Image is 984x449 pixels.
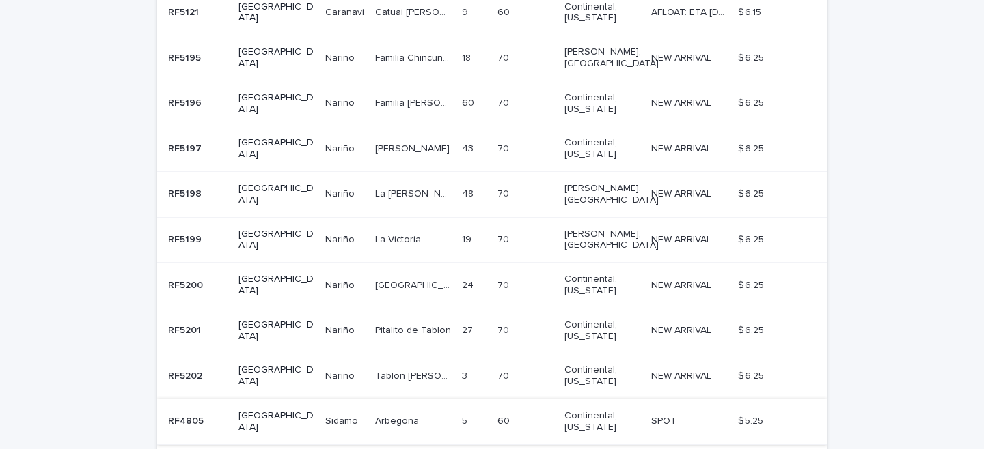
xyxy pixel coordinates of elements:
[497,186,512,200] p: 70
[238,137,314,160] p: [GEOGRAPHIC_DATA]
[738,50,767,64] p: $ 6.25
[325,186,357,200] p: Nariño
[238,274,314,297] p: [GEOGRAPHIC_DATA]
[325,413,361,427] p: Sidamo
[325,4,367,18] p: Caranavi
[375,368,454,382] p: Tablon [PERSON_NAME]
[238,92,314,115] p: [GEOGRAPHIC_DATA]
[375,231,424,246] p: La Victoria
[651,368,714,382] p: NEW ARRIVAL
[238,319,314,343] p: [GEOGRAPHIC_DATA]
[375,277,454,291] p: [GEOGRAPHIC_DATA]
[168,50,204,64] p: RF5195
[462,141,476,155] p: 43
[497,277,512,291] p: 70
[462,368,470,382] p: 3
[168,186,204,200] p: RF5198
[497,4,512,18] p: 60
[157,308,827,353] tr: RF5201RF5201 [GEOGRAPHIC_DATA]NariñoNariño Pitalito de TablonPitalito de Tablon 2727 7070 Contine...
[738,368,767,382] p: $ 6.25
[168,231,204,246] p: RF5199
[238,1,314,25] p: [GEOGRAPHIC_DATA]
[375,50,454,64] p: Familia Chincunque
[157,171,827,217] tr: RF5198RF5198 [GEOGRAPHIC_DATA]NariñoNariño La [PERSON_NAME]La [PERSON_NAME] 4848 7070 [PERSON_NAM...
[462,413,470,427] p: 5
[738,413,766,427] p: $ 5.25
[168,141,204,155] p: RF5197
[157,81,827,126] tr: RF5196RF5196 [GEOGRAPHIC_DATA]NariñoNariño Familia [PERSON_NAME]Familia [PERSON_NAME] 6060 7070 C...
[157,399,827,444] tr: RF4805RF4805 [GEOGRAPHIC_DATA]SidamoSidamo ArbegonaArbegona 55 6060 Continental, [US_STATE] SPOTS...
[325,50,357,64] p: Nariño
[238,229,314,252] p: [GEOGRAPHIC_DATA]
[651,95,714,109] p: NEW ARRIVAL
[238,183,314,206] p: [GEOGRAPHIC_DATA]
[238,410,314,433] p: [GEOGRAPHIC_DATA]
[325,95,357,109] p: Nariño
[157,263,827,308] tr: RF5200RF5200 [GEOGRAPHIC_DATA]NariñoNariño [GEOGRAPHIC_DATA][GEOGRAPHIC_DATA] 2424 7070 Continent...
[738,277,767,291] p: $ 6.25
[168,368,205,382] p: RF5202
[497,322,512,336] p: 70
[497,141,512,155] p: 70
[375,4,454,18] p: Catuai [PERSON_NAME]
[325,231,357,246] p: Nariño
[325,368,357,382] p: Nariño
[168,277,206,291] p: RF5200
[168,4,202,18] p: RF5121
[375,413,422,427] p: Arbegona
[375,186,454,200] p: La [PERSON_NAME]
[157,353,827,399] tr: RF5202RF5202 [GEOGRAPHIC_DATA]NariñoNariño Tablon [PERSON_NAME]Tablon [PERSON_NAME] 33 7070 Conti...
[462,4,471,18] p: 9
[157,126,827,172] tr: RF5197RF5197 [GEOGRAPHIC_DATA]NariñoNariño [PERSON_NAME][PERSON_NAME] 4343 7070 Continental, [US_...
[651,141,714,155] p: NEW ARRIVAL
[738,231,767,246] p: $ 6.25
[325,141,357,155] p: Nariño
[738,95,767,109] p: $ 6.25
[462,186,476,200] p: 48
[651,277,714,291] p: NEW ARRIVAL
[651,4,730,18] p: AFLOAT: ETA 10-31-2025
[462,50,474,64] p: 18
[738,141,767,155] p: $ 6.25
[497,368,512,382] p: 70
[375,141,452,155] p: [PERSON_NAME]
[462,322,476,336] p: 27
[497,413,512,427] p: 60
[651,50,714,64] p: NEW ARRIVAL
[651,231,714,246] p: NEW ARRIVAL
[738,186,767,200] p: $ 6.25
[462,231,474,246] p: 19
[325,277,357,291] p: Nariño
[651,322,714,336] p: NEW ARRIVAL
[497,95,512,109] p: 70
[157,35,827,81] tr: RF5195RF5195 [GEOGRAPHIC_DATA]NariñoNariño Familia ChincunqueFamilia Chincunque 1818 7070 [PERSON...
[497,231,512,246] p: 70
[238,364,314,388] p: [GEOGRAPHIC_DATA]
[651,413,679,427] p: SPOT
[325,322,357,336] p: Nariño
[375,95,454,109] p: Familia [PERSON_NAME]
[157,217,827,263] tr: RF5199RF5199 [GEOGRAPHIC_DATA]NariñoNariño La VictoriaLa Victoria 1919 7070 [PERSON_NAME], [GEOGR...
[651,186,714,200] p: NEW ARRIVAL
[168,413,206,427] p: RF4805
[462,277,476,291] p: 24
[738,322,767,336] p: $ 6.25
[168,322,204,336] p: RF5201
[375,322,454,336] p: Pitalito de Tablon
[738,4,764,18] p: $ 6.15
[497,50,512,64] p: 70
[462,95,477,109] p: 60
[168,95,204,109] p: RF5196
[238,46,314,70] p: [GEOGRAPHIC_DATA]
